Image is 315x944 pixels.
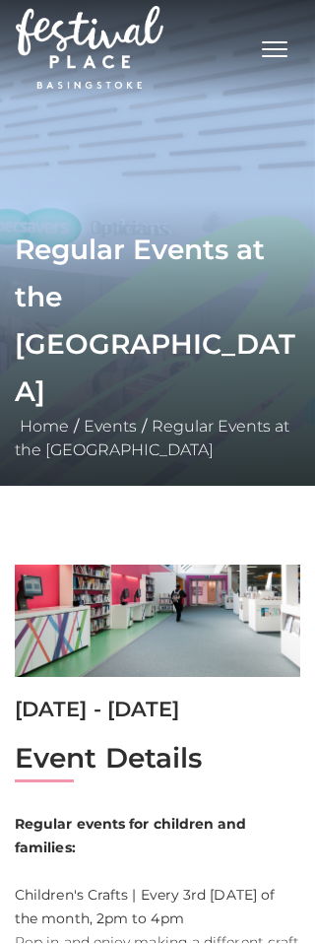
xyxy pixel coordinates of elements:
button: Toggle navigation [250,34,299,62]
strong: Children's Crafts | Every 3rd [DATE] of the month, 2pm to 4pm [15,816,275,928]
h1: Regular Events at the [GEOGRAPHIC_DATA] [15,227,300,416]
img: Festival Place Logo [16,7,163,90]
p: [DATE] - [DATE] [15,696,179,724]
a: Regular Events at the [GEOGRAPHIC_DATA] [15,418,289,460]
strong: Regular events for children and families: [15,816,246,857]
h2: Event Details [15,742,300,775]
a: Home [15,418,74,437]
a: Events [79,418,142,437]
